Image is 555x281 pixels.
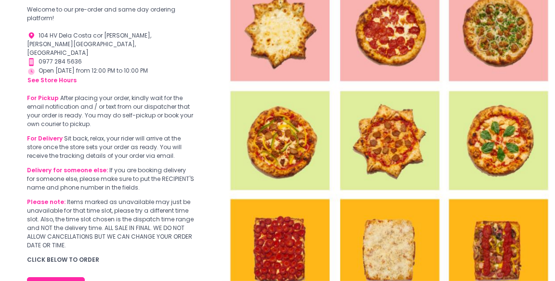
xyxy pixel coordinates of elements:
div: Open [DATE] from 12:00 PM to 10:00 PM [27,66,195,85]
div: CLICK BELOW TO ORDER [27,255,195,264]
b: Please note: [27,198,66,206]
div: Welcome to our pre-order and same day ordering platform! [27,5,195,23]
b: Delivery for someone else: [27,166,108,174]
div: 104 HV Dela Costa cor [PERSON_NAME], [PERSON_NAME][GEOGRAPHIC_DATA], [GEOGRAPHIC_DATA] [27,31,195,58]
div: 0977 284 5636 [27,57,195,66]
b: For Pickup [27,94,59,102]
b: For Delivery [27,134,63,142]
div: Sit back, relax, your rider will arrive at the store once the store sets your order as ready. You... [27,134,195,160]
div: Items marked as unavailable may just be unavailable for that time slot, please try a different ti... [27,198,195,250]
div: After placing your order, kindly wait for the email notification and / or text from our dispatche... [27,94,195,128]
button: see store hours [27,76,77,85]
div: If you are booking delivery for someone else, please make sure to put the RECIPIENT'S name and ph... [27,166,195,192]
